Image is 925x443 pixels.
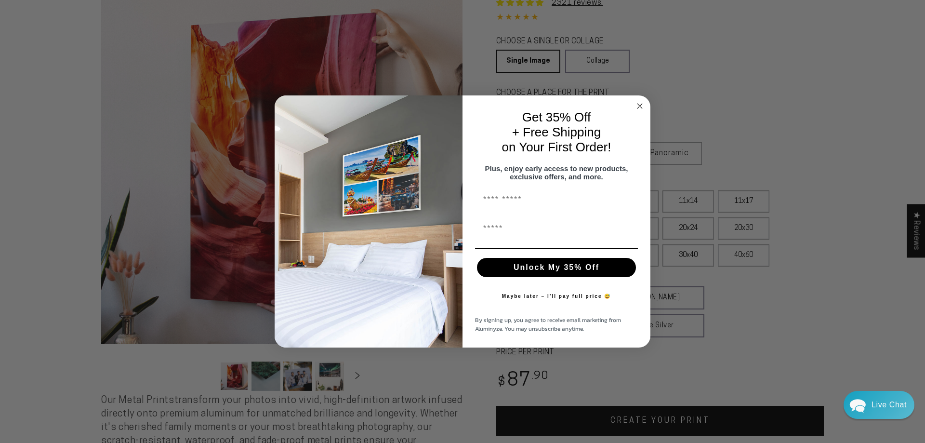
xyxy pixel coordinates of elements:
div: Contact Us Directly [872,391,907,419]
span: By signing up, you agree to receive email marketing from Aluminyze. You may unsubscribe anytime. [475,316,621,333]
span: + Free Shipping [512,125,601,139]
span: on Your First Order! [502,140,611,154]
button: Close dialog [634,100,646,112]
span: Get 35% Off [522,110,591,124]
span: Plus, enjoy early access to new products, exclusive offers, and more. [485,164,628,181]
img: 728e4f65-7e6c-44e2-b7d1-0292a396982f.jpeg [275,95,462,348]
div: Chat widget toggle [844,391,914,419]
button: Unlock My 35% Off [477,258,636,277]
button: Maybe later – I’ll pay full price 😅 [497,287,616,306]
